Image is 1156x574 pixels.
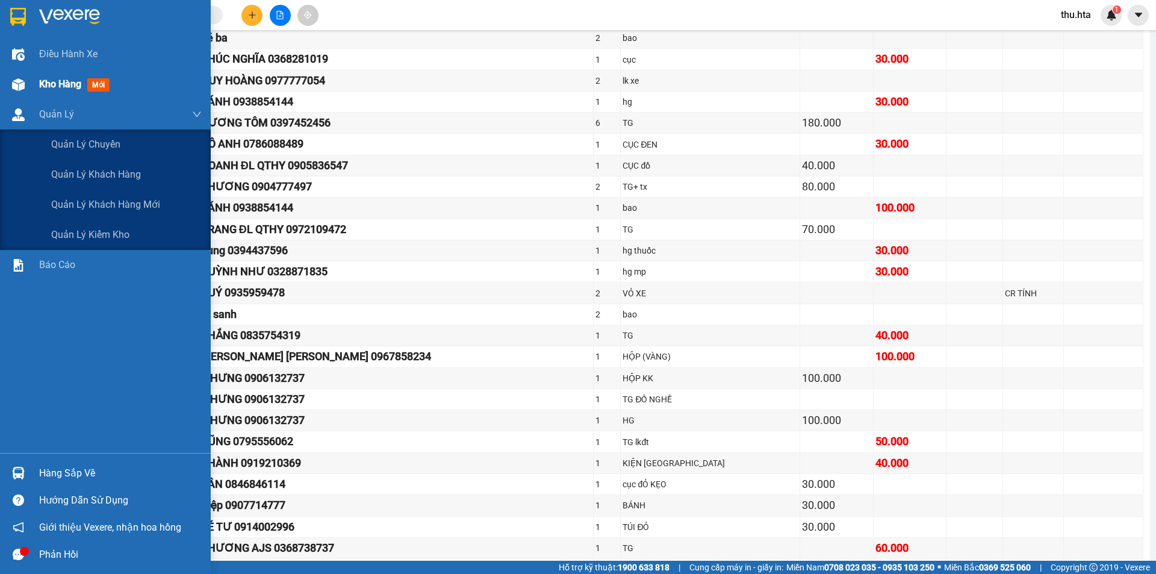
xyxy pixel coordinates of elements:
img: warehouse-icon [12,78,25,91]
div: 100.000 [875,199,944,216]
div: 1 [595,159,618,172]
div: 1 [595,350,618,363]
div: 180.000 [802,114,871,131]
div: 1 [595,393,618,406]
span: 1 [1114,5,1119,14]
span: Cung cấp máy in - giấy in: [689,561,783,574]
div: TÚI ĐỎ [623,520,798,534]
div: TG [623,223,798,236]
div: PHƯƠNG 0904777497 [201,178,591,195]
img: warehouse-icon [12,48,25,61]
div: dung 0394437596 [201,242,591,259]
span: mới [87,78,110,92]
div: CÔ ANH 0786088489 [201,136,591,152]
div: 100.000 [802,370,871,387]
div: bao [623,308,798,321]
div: 1 [595,201,618,214]
div: TG lkđt [623,435,798,449]
div: DŨNG 0795556062 [201,433,591,450]
div: 30.000 [802,519,871,535]
span: copyright [1089,563,1098,572]
div: CR TÍNH [1005,287,1061,300]
div: BÉ TƯ 0914002996 [201,519,591,535]
div: bé ba [201,30,591,46]
span: plus [248,11,256,19]
div: 30.000 [875,93,944,110]
div: VỎ XE [623,287,798,300]
div: 1 [595,244,618,257]
div: bao [623,31,798,45]
div: 2 [595,287,618,300]
strong: 1900 633 818 [618,563,670,572]
div: tế sanh [201,306,591,323]
div: 40.000 [875,455,944,472]
div: 1 [595,457,618,470]
div: 1 [595,499,618,512]
strong: 0369 525 060 [979,563,1031,572]
div: 30.000 [875,263,944,280]
div: 2 [595,31,618,45]
span: ⚪️ [937,565,941,570]
strong: 0708 023 035 - 0935 103 250 [824,563,934,572]
img: warehouse-icon [12,108,25,121]
span: Hỗ trợ kỹ thuật: [559,561,670,574]
div: K HƯNG 0906132737 [201,391,591,408]
div: 1 [595,223,618,236]
div: 1 [595,541,618,555]
div: 2 [595,308,618,321]
div: TG [623,329,798,342]
div: VÂN 0846846114 [201,476,591,493]
span: Quản lý chuyến [51,137,120,152]
div: TG+ tx [623,180,798,193]
div: 1 [595,95,618,108]
button: aim [297,5,319,26]
div: PHÚC NGHĨA 0368281019 [201,51,591,67]
span: Giới thiệu Vexere, nhận hoa hồng [39,520,181,535]
div: K HƯNG 0906132737 [201,370,591,387]
span: Miền Nam [786,561,934,574]
sup: 1 [1113,5,1121,14]
div: 1 [595,435,618,449]
span: down [192,110,202,119]
div: HUY HOÀNG 0977777054 [201,72,591,89]
span: thu.hta [1051,7,1101,22]
button: caret-down [1128,5,1149,26]
div: 2 [595,74,618,87]
span: notification [13,522,24,533]
div: 40.000 [802,157,871,174]
div: bao [623,201,798,214]
div: 1 [595,478,618,491]
div: TG [623,541,798,555]
div: K HƯNG 0906132737 [201,412,591,429]
div: 6 [595,116,618,129]
div: CỤC đồ [623,159,798,172]
div: THẮNG 0835754319 [201,327,591,344]
span: question-circle [13,494,24,506]
div: 1 [595,372,618,385]
div: HỘP KK [623,372,798,385]
span: aim [303,11,312,19]
span: file-add [276,11,284,19]
div: hg [623,95,798,108]
div: 80.000 [802,178,871,195]
button: file-add [270,5,291,26]
span: | [679,561,680,574]
div: TG [623,116,798,129]
div: 30.000 [802,476,871,493]
div: hiệp 0907714777 [201,497,591,514]
div: hg thuốc [623,244,798,257]
img: solution-icon [12,259,25,272]
div: hg mp [623,265,798,278]
div: BÁNH [623,499,798,512]
span: Quản Lý [39,107,74,122]
span: Điều hành xe [39,46,98,61]
div: 1 [595,53,618,66]
div: 2 [595,180,618,193]
div: 60.000 [875,540,944,557]
div: 30.000 [875,242,944,259]
div: HỘP (VÀNG) [623,350,798,363]
span: Báo cáo [39,257,75,272]
div: Hướng dẫn sử dụng [39,491,202,510]
div: 1 [595,520,618,534]
span: Quản lý kiểm kho [51,227,129,242]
